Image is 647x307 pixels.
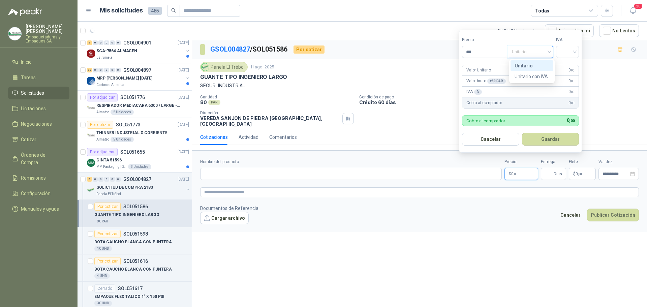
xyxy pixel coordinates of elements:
[8,56,69,68] a: Inicio
[87,77,95,85] img: Company Logo
[599,24,639,37] button: No Leídos
[96,191,121,197] p: Panela El Trébol
[98,40,103,45] div: 0
[200,159,502,165] label: Nombre del producto
[200,95,354,99] p: Cantidad
[178,67,189,73] p: [DATE]
[98,177,103,182] div: 0
[200,133,228,141] div: Cotizaciones
[462,133,519,146] button: Cancelar
[8,203,69,215] a: Manuales y ayuda
[598,159,639,165] label: Validez
[8,149,69,169] a: Órdenes de Compra
[535,7,549,14] div: Todas
[87,93,118,101] div: Por adjudicar
[21,74,36,81] span: Tareas
[200,212,249,224] button: Cargar archivo
[116,68,121,72] div: 0
[178,149,189,155] p: [DATE]
[200,82,639,89] p: SEGUR. INDUSTRIAL
[587,209,639,221] button: Publicar Cotización
[78,91,192,118] a: Por adjudicarSOL051776[DATE] Company LogoRESPIRADOR MEDIACARA 6300 / LARGE - TALLA GRANDEAlmatec2...
[96,164,127,170] p: MM Packaging [GEOGRAPHIC_DATA]
[26,24,69,34] p: [PERSON_NAME] [PERSON_NAME]
[8,118,69,130] a: Negociaciones
[466,100,502,106] p: Cobro al comprador
[128,164,151,170] div: 3 Unidades
[171,8,176,13] span: search
[116,40,121,45] div: 0
[511,60,553,71] div: Unitario
[87,121,113,129] div: Por cotizar
[578,172,582,176] span: ,00
[21,105,46,112] span: Licitaciones
[556,37,579,43] label: IVA
[239,133,258,141] div: Actividad
[110,68,115,72] div: 0
[8,187,69,200] a: Configuración
[120,95,145,100] p: SOL051776
[100,6,143,16] h1: Mis solicitudes
[178,40,189,46] p: [DATE]
[110,40,115,45] div: 0
[21,151,63,166] span: Órdenes de Compra
[94,257,121,265] div: Por cotizar
[96,75,152,82] p: MRP [PERSON_NAME] [DATE]
[87,39,190,60] a: 3 0 0 0 0 0 GSOL004901[DATE] Company LogoSCA-7564 ALMACENEstrumetal
[514,172,518,176] span: ,00
[94,212,159,218] p: GUANTE TIPO INGENIERO LARGO
[120,150,145,154] p: SOL051655
[568,78,575,84] span: 0
[200,73,287,81] p: GUANTE TIPO INGENIERO LARGO
[94,294,164,300] p: EMPAQUE FLEXITALICO 1" X 150 PSI
[94,203,121,211] div: Por cotizar
[87,40,92,45] div: 3
[359,95,644,99] p: Condición de pago
[8,172,69,184] a: Remisiones
[123,40,151,45] p: GSOL004901
[118,286,143,291] p: SOL051617
[568,89,575,95] span: 0
[87,175,190,197] a: 5 0 0 0 0 0 GSOL004827[DATE] Company LogoSOLICITUD DE COMPRA 2183Panela El Trébol
[94,273,110,279] div: 4 UND
[515,73,549,80] div: Unitario con IVA
[573,172,576,176] span: $
[21,190,51,197] span: Configuración
[568,67,575,73] span: 0
[110,177,115,182] div: 0
[569,119,575,123] span: ,00
[200,115,340,127] p: VEREDA SANJON DE PIEDRA [GEOGRAPHIC_DATA] , [GEOGRAPHIC_DATA]
[26,35,69,43] p: Empaquetaduras y Empaques SA
[8,71,69,84] a: Tareas
[93,40,98,45] div: 0
[94,219,111,224] div: 80 PAR
[78,254,192,282] a: Por cotizarSOL051616BOTA CAUCHO BLANCA CON PUNTERA4 UND
[571,101,575,105] span: ,00
[104,177,109,182] div: 0
[87,66,190,88] a: 32 0 0 0 0 0 GSOL004897[DATE] Company LogoMRP [PERSON_NAME] [DATE]Cartones America
[569,159,596,165] label: Flete
[21,136,36,143] span: Cotizar
[200,205,258,212] p: Documentos de Referencia
[557,209,584,221] button: Cancelar
[87,177,92,182] div: 5
[94,301,112,306] div: 30 UND
[8,102,69,115] a: Licitaciones
[78,200,192,227] a: Por cotizarSOL051586GUANTE TIPO INGENIERO LARGO80 PAR
[522,133,579,146] button: Guardar
[93,177,98,182] div: 0
[576,172,582,176] span: 0
[123,68,151,72] p: GSOL004897
[87,104,95,112] img: Company Logo
[94,266,172,273] p: BOTA CAUCHO BLANCA CON PUNTERA
[87,68,92,72] div: 32
[96,55,114,60] p: Estrumetal
[78,145,192,173] a: Por adjudicarSOL051655[DATE] Company LogoCINTA 51596MM Packaging [GEOGRAPHIC_DATA]3 Unidades
[541,159,566,165] label: Entrega
[104,68,109,72] div: 0
[123,204,148,209] p: SOL051586
[210,44,288,55] p: / SOL051586
[21,174,46,182] span: Remisiones
[8,8,42,16] img: Logo peakr
[116,177,121,182] div: 0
